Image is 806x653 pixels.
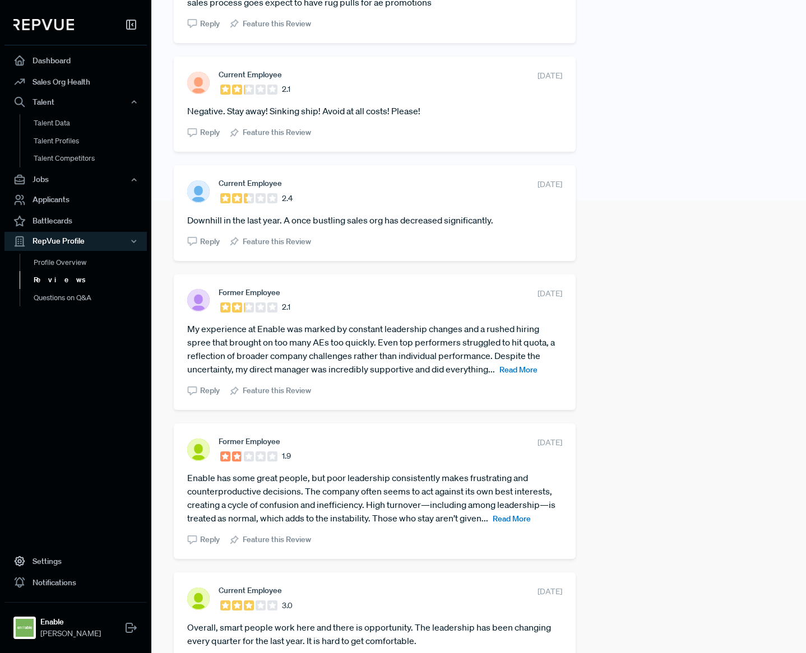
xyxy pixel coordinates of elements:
[20,271,162,289] a: Reviews
[243,236,311,248] span: Feature this Review
[538,437,562,449] span: [DATE]
[282,193,293,204] span: 2.4
[200,534,220,545] span: Reply
[200,236,220,248] span: Reply
[16,619,34,637] img: Enable
[538,179,562,190] span: [DATE]
[538,288,562,300] span: [DATE]
[20,132,162,150] a: Talent Profiles
[187,322,562,376] article: My experience at Enable was marked by constant leadership changes and a rushed hiring spree that ...
[282,600,293,612] span: 3.0
[4,211,147,232] a: Battlecards
[243,385,311,397] span: Feature this Review
[243,18,311,30] span: Feature this Review
[282,83,290,95] span: 2.1
[20,150,162,167] a: Talent Competitors
[200,385,220,397] span: Reply
[4,71,147,92] a: Sales Org Health
[4,551,147,572] a: Settings
[4,572,147,593] a: Notifications
[200,127,220,138] span: Reply
[243,534,311,545] span: Feature this Review
[282,450,291,462] span: 1.9
[282,301,290,313] span: 2.1
[187,104,562,118] article: Negative. Stay away! Sinking ship! Avoid at all costs! Please!
[40,628,101,640] span: [PERSON_NAME]
[20,254,162,272] a: Profile Overview
[4,602,147,644] a: EnableEnable[PERSON_NAME]
[13,19,74,30] img: RepVue
[4,170,147,189] button: Jobs
[219,437,280,446] span: Former Employee
[499,365,538,375] span: Read More
[219,288,280,297] span: Former Employee
[4,189,147,211] a: Applicants
[538,586,562,598] span: [DATE]
[20,289,162,307] a: Questions on Q&A
[187,213,562,227] article: Downhill in the last year. A once bustling sales org has decreased significantly.
[4,50,147,71] a: Dashboard
[219,586,282,595] span: Current Employee
[493,514,531,524] span: Read More
[40,616,101,628] strong: Enable
[20,114,162,132] a: Talent Data
[243,127,311,138] span: Feature this Review
[4,232,147,251] button: RepVue Profile
[538,70,562,82] span: [DATE]
[200,18,220,30] span: Reply
[187,621,562,647] article: Overall, smart people work here and there is opportunity. The leadership has been changing every ...
[219,179,282,188] span: Current Employee
[187,471,562,525] article: Enable has some great people, but poor leadership consistently makes frustrating and counterprodu...
[219,70,282,79] span: Current Employee
[4,92,147,111] button: Talent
